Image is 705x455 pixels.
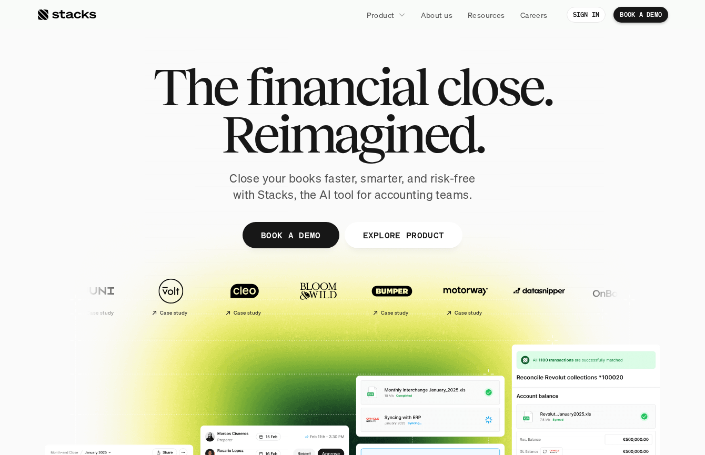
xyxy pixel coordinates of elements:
[461,5,511,24] a: Resources
[520,9,548,21] p: Careers
[243,222,339,248] a: BOOK A DEMO
[613,7,668,23] a: BOOK A DEMO
[153,63,237,110] span: The
[86,310,114,316] h2: Case study
[421,9,452,21] p: About us
[455,310,482,316] h2: Case study
[514,5,554,24] a: Careers
[567,7,606,23] a: SIGN IN
[358,272,426,320] a: Case study
[367,9,395,21] p: Product
[468,9,505,21] p: Resources
[221,110,484,158] span: Reimagined.
[436,63,552,110] span: close.
[415,5,459,24] a: About us
[344,222,462,248] a: EXPLORE PRODUCT
[160,310,188,316] h2: Case study
[63,272,132,320] a: Case study
[516,375,684,408] p: We use cookies to enhance your experience, analyze site traffic and deliver personalized content.
[221,170,484,203] p: Close your books faster, smarter, and risk-free with Stacks, the AI tool for accounting teams.
[261,227,321,242] p: BOOK A DEMO
[246,63,427,110] span: financial
[137,272,205,320] a: Case study
[620,11,662,18] p: BOOK A DEMO
[362,227,444,242] p: EXPLORE PRODUCT
[573,11,600,18] p: SIGN IN
[431,272,500,320] a: Case study
[516,361,684,370] p: Cookie Settings
[234,310,261,316] h2: Case study
[547,398,629,407] span: Read our .
[210,272,279,320] a: Case study
[581,398,628,407] a: Cookie Policy
[381,310,409,316] h2: Case study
